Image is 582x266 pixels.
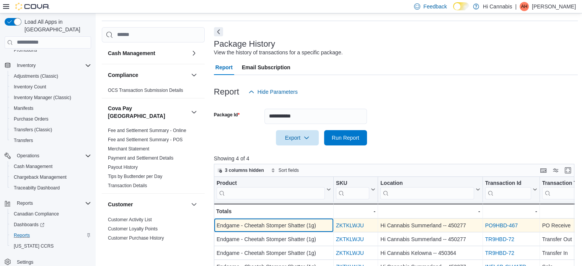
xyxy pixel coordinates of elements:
button: Inventory [2,60,94,71]
span: Reports [17,200,33,206]
span: Adjustments (Classic) [14,73,58,79]
button: Inventory Count [8,82,94,92]
img: Cova [15,3,50,10]
a: Fee and Settlement Summary - Online [108,128,186,133]
span: Fee and Settlement Summary - Online [108,127,186,134]
button: Chargeback Management [8,172,94,183]
button: Hide Parameters [245,84,301,100]
button: Compliance [108,71,188,79]
span: Payout History [108,164,138,170]
span: Operations [14,151,91,160]
div: Compliance [102,86,205,98]
span: Cash Management [14,163,52,170]
button: Inventory Manager (Classic) [8,92,94,103]
span: Sort fields [279,167,299,173]
p: | [515,2,517,11]
div: Product [217,180,325,199]
span: Dashboards [11,220,91,229]
span: Customer Purchase History [108,235,164,241]
button: Cash Management [189,49,199,58]
span: Load All Apps in [GEOGRAPHIC_DATA] [21,18,91,33]
span: Export [280,130,314,145]
button: [US_STATE] CCRS [8,241,94,251]
button: Purchase Orders [8,114,94,124]
div: Transaction Id [485,180,531,187]
span: Reports [14,199,91,208]
span: Purchase Orders [14,116,49,122]
div: - [485,207,537,216]
a: Traceabilty Dashboard [11,183,63,193]
h3: Compliance [108,71,138,79]
a: Fee and Settlement Summary - POS [108,137,183,142]
a: Cash Management [11,162,55,171]
span: OCS Transaction Submission Details [108,87,183,93]
div: Customer [102,215,205,264]
span: Transfers [11,136,91,145]
button: Manifests [8,103,94,114]
span: Tips by Budtender per Day [108,173,162,180]
span: Purchase Orders [11,114,91,124]
span: [US_STATE] CCRS [14,243,54,249]
span: Reports [11,231,91,240]
a: Manifests [11,104,36,113]
span: Dashboards [14,222,44,228]
a: Transaction Details [108,183,147,188]
span: Inventory [17,62,36,69]
div: - [336,207,375,216]
button: Keyboard shortcuts [539,166,548,175]
span: Promotions [11,46,91,55]
a: Transfers (Classic) [11,125,55,134]
span: Traceabilty Dashboard [11,183,91,193]
a: Tips by Budtender per Day [108,174,162,179]
button: Traceabilty Dashboard [8,183,94,193]
a: TR9HBD-72 [485,250,514,256]
button: Operations [14,151,42,160]
a: Transfers [11,136,36,145]
h3: Report [214,87,239,96]
button: Product [217,180,331,199]
span: Run Report [332,134,359,142]
a: Dashboards [11,220,47,229]
button: Operations [2,150,94,161]
button: Location [380,180,480,199]
button: Compliance [189,70,199,80]
span: 3 columns hidden [225,167,264,173]
button: Cash Management [108,49,188,57]
span: Customer Loyalty Points [108,226,158,232]
button: Run Report [324,130,367,145]
span: Adjustments (Classic) [11,72,91,81]
h3: Cova Pay [GEOGRAPHIC_DATA] [108,104,188,120]
span: Chargeback Management [11,173,91,182]
p: Hi Cannabis [483,2,512,11]
span: Email Subscription [242,60,290,75]
span: AH [521,2,528,11]
div: Endgame - Cheetah Stomper Shatter (1g) [217,235,331,244]
button: Next [214,27,223,36]
a: Customer Activity List [108,217,152,222]
button: Reports [2,198,94,209]
span: Merchant Statement [108,146,149,152]
a: Canadian Compliance [11,209,62,219]
button: Reports [14,199,36,208]
span: Feedback [423,3,447,10]
a: Payment and Settlement Details [108,155,173,161]
span: Inventory [14,61,91,70]
a: Purchase Orders [11,114,52,124]
div: Hi Cannabis Kelowna -- 450364 [380,248,480,258]
span: Manifests [11,104,91,113]
div: Totals [216,207,331,216]
a: ZKTKLWJU [336,250,364,256]
div: - [380,207,480,216]
button: Inventory [14,61,39,70]
span: Transfers (Classic) [14,127,52,133]
a: Dashboards [8,219,94,230]
div: Amy Houle [520,2,529,11]
a: Reports [11,231,33,240]
div: Location [380,180,474,199]
span: Hide Parameters [258,88,298,96]
h3: Package History [214,39,275,49]
a: Inventory Manager (Classic) [11,93,74,102]
button: Canadian Compliance [8,209,94,219]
